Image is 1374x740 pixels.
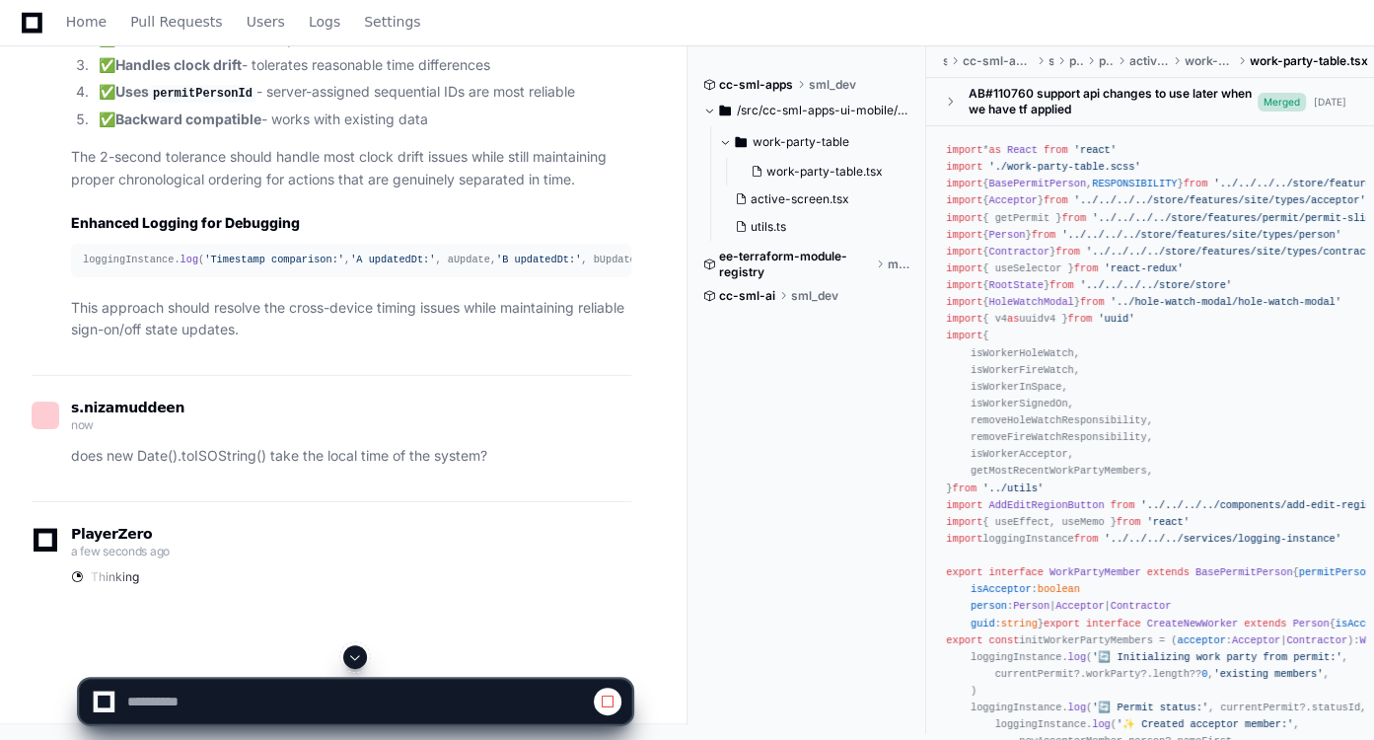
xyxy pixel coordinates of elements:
span: work-party-table [753,134,849,150]
strong: Handles clock drift [115,56,242,73]
span: export [946,633,982,645]
span: Contractor [1286,633,1347,645]
button: /src/cc-sml-apps-ui-mobile/src/pages/permit/active-screen [703,95,912,126]
span: Pull Requests [130,16,222,28]
span: '../../../../services/logging-instance' [1105,533,1341,545]
span: import [946,498,982,510]
span: work-party-table.tsx [1250,53,1368,69]
span: const [988,633,1019,645]
span: from [1074,262,1099,274]
span: active-screen.tsx [751,191,849,207]
span: 'react' [1074,144,1117,156]
span: person [971,600,1007,612]
span: Acceptor [1232,633,1280,645]
span: extends [1244,617,1286,629]
span: export [1044,617,1080,629]
span: React [1007,144,1038,156]
span: now [71,417,94,432]
span: from [1049,279,1074,291]
span: export [946,566,982,578]
span: from [1044,144,1068,156]
strong: Uses [115,83,256,100]
strong: Works offline [115,31,207,47]
span: Logs [309,16,340,28]
span: Merged [1258,92,1306,111]
span: './work-party-table.scss' [988,161,1140,173]
span: Settings [364,16,420,28]
span: permit [1099,53,1114,69]
span: Person [1013,600,1049,612]
svg: Directory [719,99,731,122]
strong: Enhanced Logging for Debugging [71,214,300,231]
span: import [946,246,982,258]
strong: Backward compatible [115,111,261,127]
span: from [1044,194,1068,206]
span: Thinking [91,569,139,585]
div: AB#110760 support api changes to use later when we have tf applied [968,86,1258,117]
span: sml_dev [791,288,838,304]
span: active-screen [1129,53,1169,69]
span: src [1049,53,1052,69]
li: ✅ - works with existing data [93,109,631,131]
button: work-party-table [719,126,912,158]
span: from [1068,313,1093,325]
span: import [946,279,982,291]
span: BasePermitPerson [1195,566,1293,578]
span: /src/cc-sml-apps-ui-mobile/src/pages/permit/active-screen [737,103,912,118]
span: import [946,178,982,189]
span: guid [971,617,995,629]
span: import [946,296,982,308]
span: from [953,481,977,493]
span: cc-sml-ai [719,288,775,304]
span: import [946,161,982,173]
span: Users [247,16,285,28]
div: [DATE] [1314,94,1346,109]
span: import [946,228,982,240]
span: '../../../../store/store' [1080,279,1232,291]
span: sml_dev [809,77,856,93]
span: AddEditRegionButton [988,498,1104,510]
span: cc-sml-apps-ui-mobile [963,53,1034,69]
span: as [988,144,1000,156]
span: 'react-redux' [1105,262,1184,274]
span: from [1061,211,1086,223]
span: from [1080,296,1105,308]
span: as [1007,313,1019,325]
span: from [1032,228,1056,240]
p: The 2-second tolerance should handle most clock drift issues while still maintaining proper chron... [71,146,631,191]
span: CreateNewWorker [1147,617,1238,629]
span: '../utils' [982,481,1044,493]
button: work-party-table.tsx [743,158,901,185]
div: loggingInstance. ( , , aUpdate, , bUpdate, , . (bUpdate - aUpdate), , updateTimeDiff <= ) [83,252,619,268]
span: ee-terraform-module-registry [719,249,872,280]
span: RESPONSIBILITY [1092,178,1177,189]
span: Person [988,228,1025,240]
button: utils.ts [727,213,901,241]
span: import [946,516,982,528]
span: WorkPartyMember [1049,566,1140,578]
span: '../../../../store/features/site/types/acceptor' [1074,194,1366,206]
span: extends [1147,566,1190,578]
span: import [946,194,982,206]
span: from [1184,178,1208,189]
span: Acceptor [988,194,1037,206]
span: import [946,211,982,223]
span: from [1055,246,1080,258]
span: RootState [988,279,1043,291]
span: s.nizamuddeen [71,400,184,415]
span: work-party-table.tsx [766,164,883,180]
span: boolean [1038,583,1080,595]
span: import [946,262,982,274]
span: import [946,330,982,341]
span: main [888,257,912,272]
span: 'A updatedDt:' [350,254,435,265]
span: a few seconds ago [71,544,170,558]
p: This approach should resolve the cross-device timing issues while maintaining reliable sign-on/of... [71,297,631,342]
span: HoleWatchModal [988,296,1073,308]
span: import [946,144,982,156]
span: utils.ts [751,219,786,235]
span: import [946,313,982,325]
svg: Directory [735,130,747,154]
button: active-screen.tsx [727,185,901,213]
li: ✅ - server-assigned sequential IDs are most reliable [93,81,631,105]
